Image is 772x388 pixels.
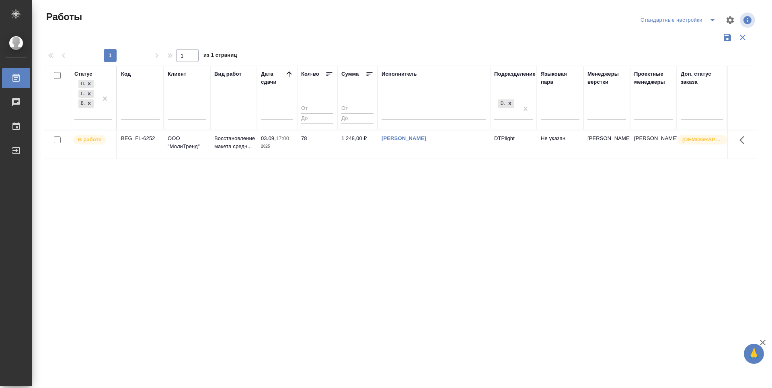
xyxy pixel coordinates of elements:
div: split button [639,14,721,27]
p: В работе [78,136,101,144]
p: ООО "МолиТренд" [168,134,206,151]
div: DTPlight [498,99,505,108]
div: Дата сдачи [261,70,285,86]
button: 🙏 [744,344,764,364]
div: DTPlight [497,99,515,109]
p: [DEMOGRAPHIC_DATA] [682,136,723,144]
td: DTPlight [490,130,537,159]
div: Кол-во [301,70,319,78]
button: Здесь прячутся важные кнопки [735,130,754,150]
div: Исполнитель [382,70,417,78]
p: Восстановление макета средн... [214,134,253,151]
div: Проектные менеджеры [634,70,673,86]
td: 1 248,00 ₽ [337,130,378,159]
div: Менеджеры верстки [587,70,626,86]
div: Клиент [168,70,186,78]
p: 03.09, [261,135,276,141]
a: [PERSON_NAME] [382,135,426,141]
div: Вид работ [214,70,242,78]
p: 2025 [261,142,293,151]
div: Подбор, Готов к работе, В работе [78,89,94,99]
div: Подбор, Готов к работе, В работе [78,79,94,89]
input: До [341,114,374,124]
div: Подразделение [494,70,536,78]
span: Посмотреть информацию [740,12,757,28]
td: Не указан [537,130,583,159]
td: 78 [297,130,337,159]
input: От [301,104,333,114]
p: 17:00 [276,135,289,141]
span: Работы [44,10,82,23]
div: Доп. статус заказа [681,70,723,86]
div: Исполнитель выполняет работу [72,134,112,145]
div: Сумма [341,70,359,78]
span: Настроить таблицу [721,10,740,30]
button: Сбросить фильтры [735,30,750,45]
input: До [301,114,333,124]
div: Код [121,70,131,78]
div: Подбор, Готов к работе, В работе [78,99,94,109]
div: Статус [74,70,92,78]
div: Языковая пара [541,70,579,86]
div: BEG_FL-6252 [121,134,160,142]
input: От [341,104,374,114]
div: В работе [78,99,85,108]
span: из 1 страниц [203,50,237,62]
div: Готов к работе [78,90,85,98]
span: 🙏 [747,345,761,362]
button: Сохранить фильтры [720,30,735,45]
div: Подбор [78,80,85,88]
p: [PERSON_NAME] [587,134,626,142]
td: [PERSON_NAME] [630,130,677,159]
